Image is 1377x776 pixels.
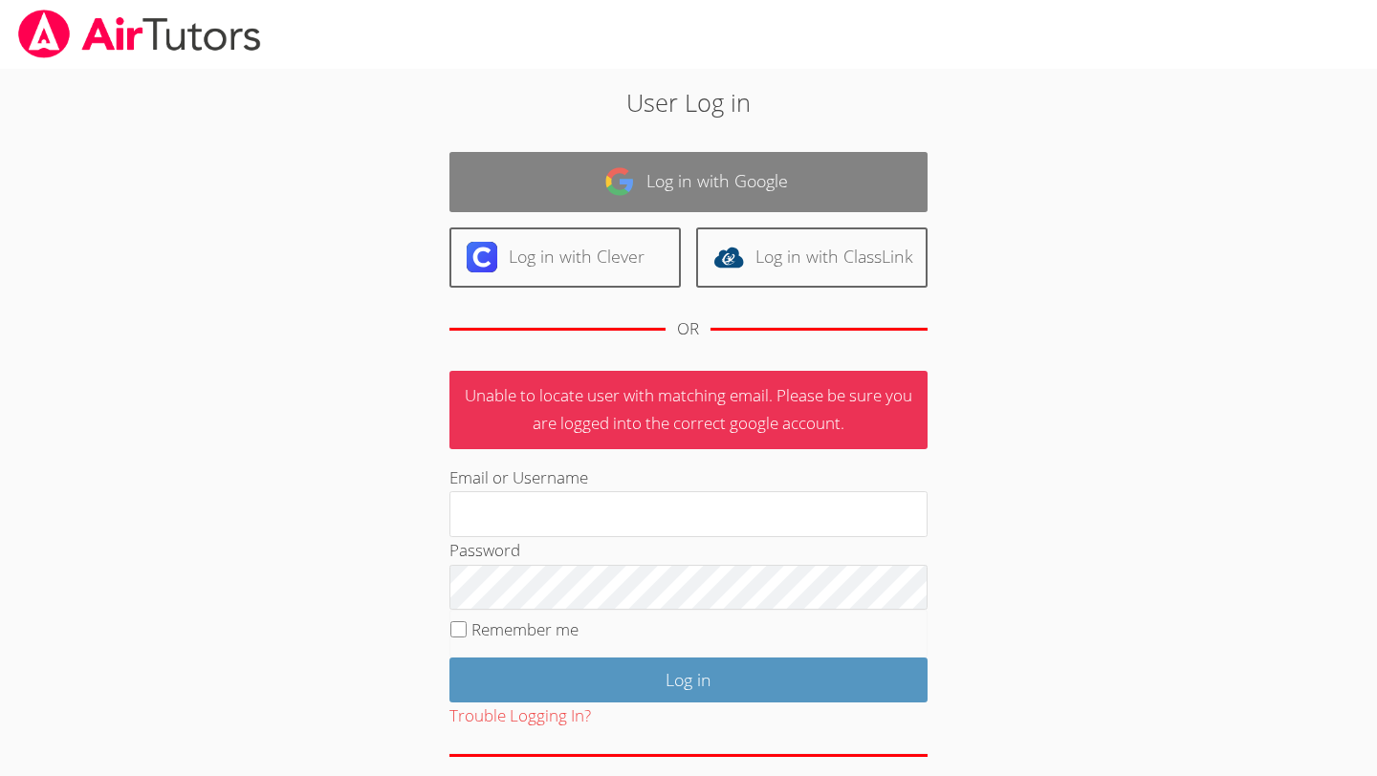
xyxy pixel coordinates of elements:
h2: User Log in [317,84,1060,120]
img: classlink-logo-d6bb404cc1216ec64c9a2012d9dc4662098be43eaf13dc465df04b49fa7ab582.svg [713,242,744,272]
img: airtutors_banner-c4298cdbf04f3fff15de1276eac7730deb9818008684d7c2e4769d2f7ddbe033.png [16,10,263,58]
p: Unable to locate user with matching email. Please be sure you are logged into the correct google ... [449,371,928,449]
input: Log in [449,657,928,702]
label: Remember me [471,618,579,640]
img: clever-logo-6eab21bc6e7a338710f1a6ff85c0baf02591cd810cc4098c63d3a4b26e2feb20.svg [467,242,497,272]
label: Email or Username [449,466,588,488]
a: Log in with ClassLink [696,227,928,288]
a: Log in with Google [449,152,928,212]
a: Log in with Clever [449,227,681,288]
label: Password [449,539,520,561]
img: google-logo-50288ca7cdecda66e5e0955fdab243c47b7ad437acaf1139b6f446037453330a.svg [604,166,635,197]
div: OR [677,315,699,343]
button: Trouble Logging In? [449,702,591,730]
